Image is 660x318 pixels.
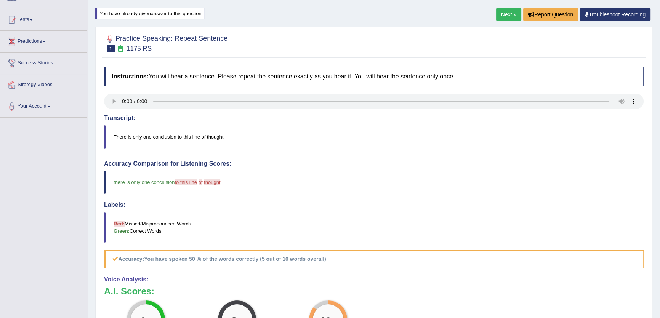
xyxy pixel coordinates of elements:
[95,8,204,19] div: You have already given answer to this question
[0,96,87,115] a: Your Account
[127,45,152,52] small: 1175 RS
[104,212,644,243] blockquote: Missed/Mispronounced Words Correct Words
[112,73,149,80] b: Instructions:
[144,256,326,262] b: You have spoken 50 % of the words correctly (5 out of 10 words overall)
[104,276,644,283] h4: Voice Analysis:
[104,33,227,52] h2: Practice Speaking: Repeat Sentence
[104,250,644,268] h5: Accuracy:
[0,53,87,72] a: Success Stories
[114,179,175,185] span: there is only one conclusion
[107,45,115,52] span: 1
[496,8,521,21] a: Next »
[104,160,644,167] h4: Accuracy Comparison for Listening Scores:
[117,45,125,53] small: Exam occurring question
[104,67,644,86] h4: You will hear a sentence. Please repeat the sentence exactly as you hear it. You will hear the se...
[114,221,125,227] b: Red:
[0,74,87,93] a: Strategy Videos
[104,201,644,208] h4: Labels:
[175,179,197,185] span: to this line
[104,115,644,121] h4: Transcript:
[523,8,578,21] button: Report Question
[104,286,154,296] b: A.I. Scores:
[114,228,130,234] b: Green:
[204,179,220,185] span: thought
[0,31,87,50] a: Predictions
[104,125,644,149] blockquote: There is only one conclusion to this line of thought.
[199,179,203,185] span: of
[0,9,87,28] a: Tests
[580,8,650,21] a: Troubleshoot Recording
